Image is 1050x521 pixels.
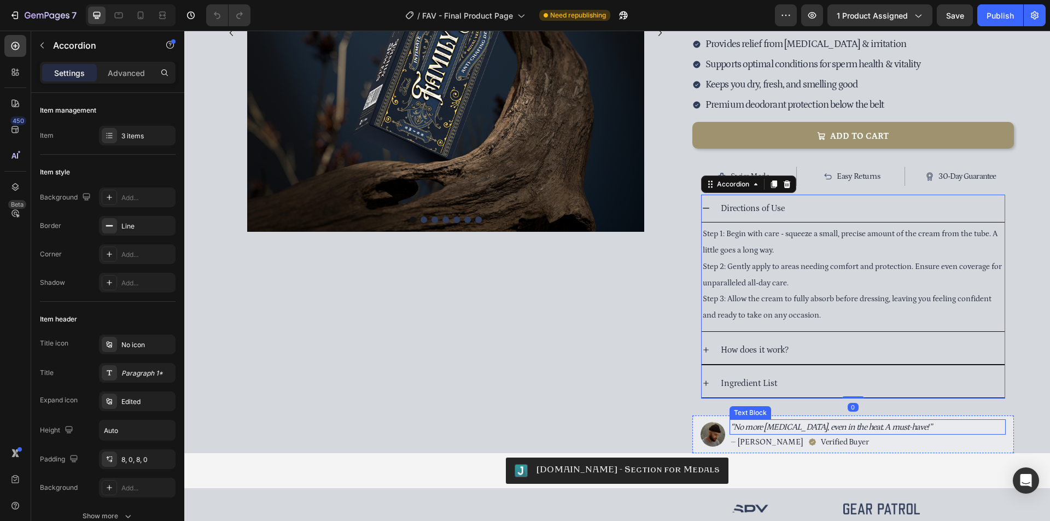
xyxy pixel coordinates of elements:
div: Background [40,483,78,493]
button: Dot [225,186,232,192]
div: Add... [121,193,173,203]
button: Dot [291,186,297,192]
div: Edited [121,397,173,407]
p: 7 [72,9,77,22]
div: Border [40,221,61,231]
div: Rich Text Editor. Editing area: main [520,25,738,43]
p: 30-Day Guarantee [754,140,812,151]
div: Undo/Redo [206,4,250,26]
div: Beta [8,200,26,209]
p: Settings [54,67,85,79]
div: Rich Text Editor. Editing area: main [520,5,738,22]
button: Dot [258,186,265,192]
p: Provides relief from [MEDICAL_DATA] & irritation [521,7,737,21]
span: Step 3: Allow the cream to fully absorb before dressing, leaving you feeling confident and ready ... [518,264,807,289]
div: Add... [121,278,173,288]
img: gempages_553254448210641727-ff7cb627-ae49-4383-8490-f65732da8df2.png [516,391,541,416]
div: Item management [40,106,96,115]
div: Paragraph 1* [121,368,173,378]
img: gempages_553254448210641727-28082761-66db-472e-ae1b-e29eaafda56c.png [138,472,199,485]
button: Dot [247,186,254,192]
span: Step 1: Begin with care - squeeze a small, precise amount of the cream from the tube. A little go... [518,198,813,224]
p: Swiss Made [546,140,585,151]
span: How does it work? [536,314,604,324]
div: Publish [987,10,1014,21]
div: 450 [10,116,26,125]
div: Rich Text Editor. Editing area: main [520,66,738,83]
div: Line [121,221,173,231]
div: Item header [40,314,77,324]
div: [DOMAIN_NAME] - Section for Medals [352,434,535,445]
button: 7 [4,4,81,26]
div: 8, 0, 8, 0 [121,455,173,465]
p: Keeps you dry, fresh, and smelling good [521,47,737,61]
span: Ingredient List [536,348,593,358]
img: gempages_553254448210641727-e252b38f-6207-411a-8caf-9f5480af9ae6.png [659,472,736,484]
div: Add... [121,250,173,260]
span: 1 product assigned [837,10,908,21]
iframe: Design area [184,31,1050,521]
button: 1 product assigned [827,4,932,26]
div: Corner [40,249,62,259]
span: Need republishing [550,10,606,20]
span: FAV - Final Product Page [422,10,513,21]
div: Title [40,368,54,378]
div: Rich Text Editor. Editing area: main [520,45,738,63]
p: Advanced [108,67,145,79]
div: Add... [121,483,173,493]
img: Judgeme.png [330,434,343,447]
div: Padding [40,452,80,467]
p: Verified Buyer [637,406,684,417]
div: Item style [40,167,70,177]
button: ADD TO CART&nbsp; [508,91,830,118]
p: Easy Returns [652,140,696,151]
button: Dot [280,186,287,192]
div: Accordion [530,149,567,159]
div: Text Block [547,377,585,387]
div: No icon [121,340,173,350]
div: 0 [663,372,674,381]
span: Directions of Use [536,173,600,183]
p: Premium deodorant protection below the belt [521,67,737,81]
button: Dot [236,186,243,192]
button: Publish [977,4,1023,26]
div: Item [40,131,54,141]
div: 3 items [121,131,173,141]
p: Supports optimal conditions for sperm health & vitality [521,27,737,41]
div: Title icon [40,338,68,348]
div: Expand icon [40,395,78,405]
img: gempages_553254448210641727-1ac495dc-8eae-4a15-834e-e407bffea7e5.png [409,472,457,484]
p: Accordion [53,39,146,52]
div: Height [40,423,75,438]
p: “No more [MEDICAL_DATA], even in the heat. A must-have!” [546,390,820,403]
img: gempages_553254448210641727-6bd75784-a1f2-4580-9404-ffa80523b249.png [285,471,316,485]
button: Dot [269,186,276,192]
img: gempages_553254448210641727-ec2cd3e0-201b-4c21-9b5f-bd9faea8d3c4.png [546,471,584,485]
span: / [417,10,420,21]
div: Shadow [40,278,65,288]
div: Open Intercom Messenger [1013,467,1039,494]
button: Judge.me - Section for Medals [322,427,544,453]
span: Save [946,11,964,20]
div: ADD TO CART [646,98,704,114]
p: – [PERSON_NAME] [546,406,619,417]
span: Step 2: Gently apply to areas needing comfort and protection. Ensure even coverage for unparallel... [518,231,818,257]
button: Save [937,4,973,26]
div: Background [40,190,93,205]
input: Auto [100,420,175,440]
